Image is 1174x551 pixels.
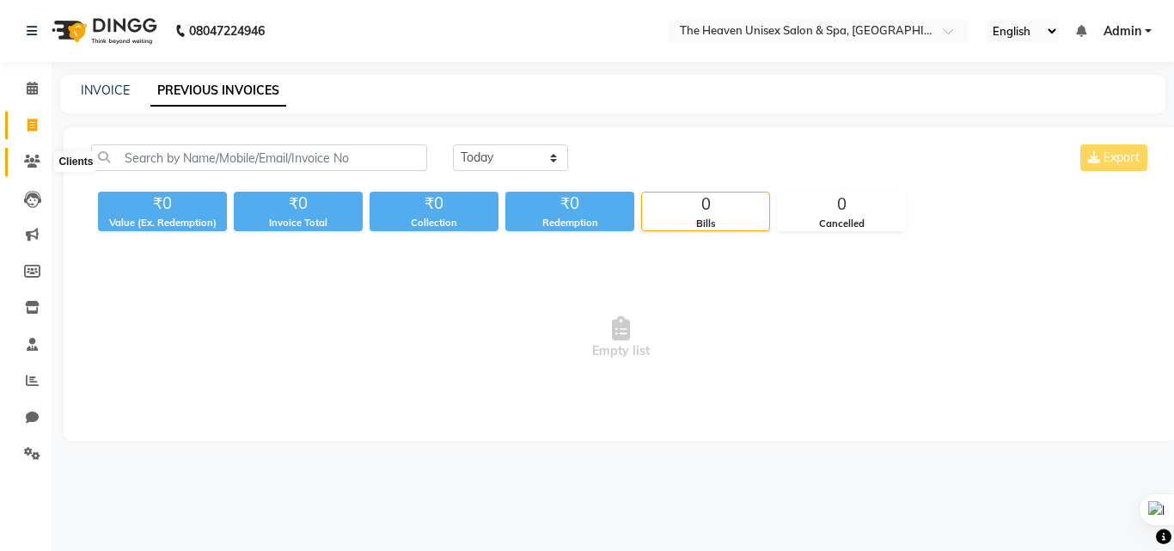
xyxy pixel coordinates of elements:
a: PREVIOUS INVOICES [150,76,286,107]
div: ₹0 [370,192,498,216]
div: Cancelled [778,217,905,231]
a: INVOICE [81,83,130,98]
div: Bills [642,217,769,231]
img: logo [44,7,162,55]
b: 08047224946 [189,7,265,55]
div: ₹0 [505,192,634,216]
span: Admin [1104,22,1141,40]
div: 0 [642,193,769,217]
div: Invoice Total [234,216,363,230]
div: ₹0 [98,192,227,216]
div: 0 [778,193,905,217]
span: Empty list [91,252,1151,424]
div: Clients [54,151,97,172]
input: Search by Name/Mobile/Email/Invoice No [91,144,427,171]
div: Collection [370,216,498,230]
div: Redemption [505,216,634,230]
div: Value (Ex. Redemption) [98,216,227,230]
div: ₹0 [234,192,363,216]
